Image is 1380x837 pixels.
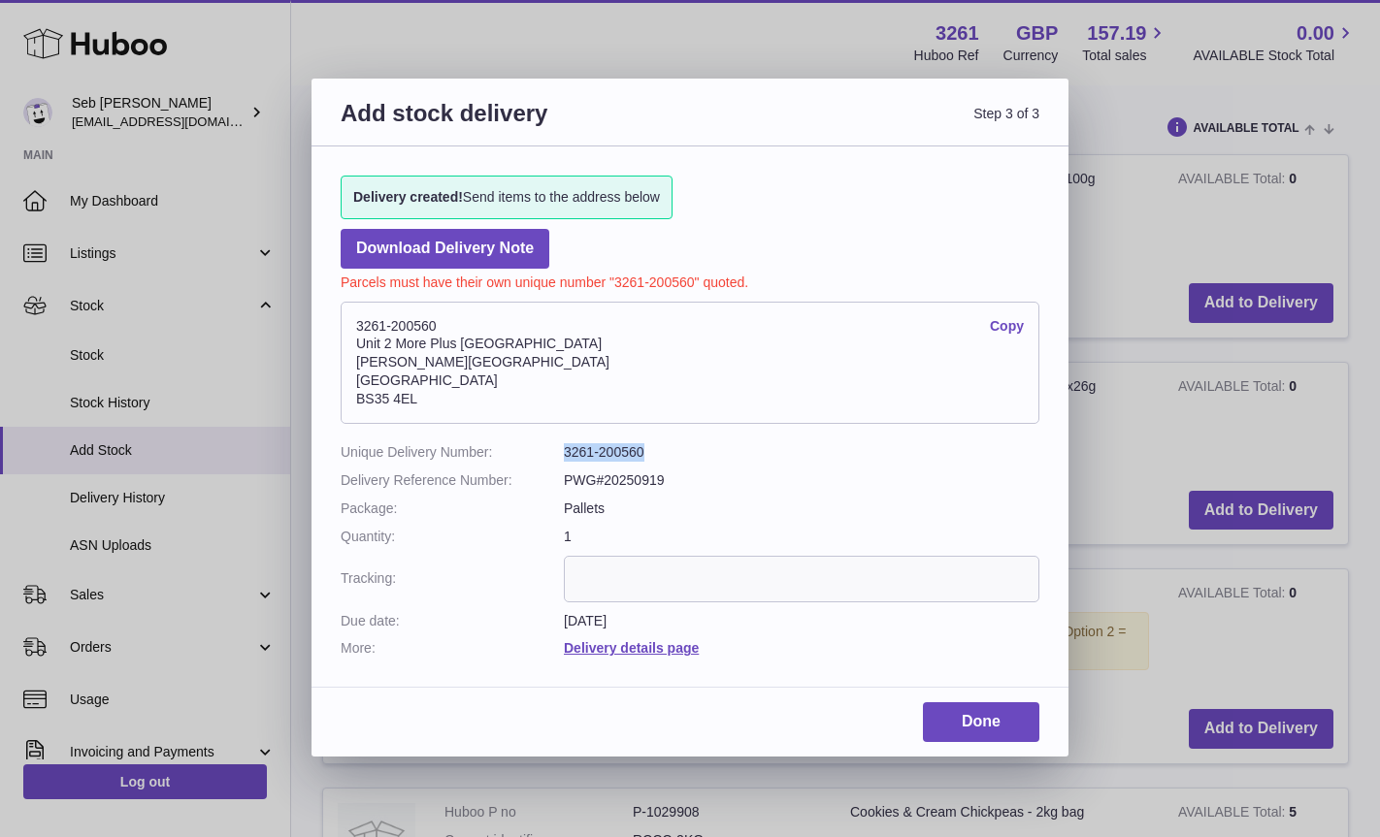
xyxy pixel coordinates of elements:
[341,639,564,658] dt: More:
[990,317,1024,336] a: Copy
[341,471,564,490] dt: Delivery Reference Number:
[564,640,699,656] a: Delivery details page
[341,98,690,151] h3: Add stock delivery
[564,528,1039,546] dd: 1
[341,229,549,269] a: Download Delivery Note
[923,702,1039,742] a: Done
[564,471,1039,490] dd: PWG#20250919
[564,499,1039,518] dd: Pallets
[341,612,564,630] dt: Due date:
[341,269,1039,292] p: Parcels must have their own unique number "3261-200560" quoted.
[341,556,564,602] dt: Tracking:
[341,499,564,518] dt: Package:
[564,612,1039,630] dd: [DATE]
[341,528,564,546] dt: Quantity:
[690,98,1039,151] span: Step 3 of 3
[341,302,1039,424] address: 3261-200560 Unit 2 More Plus [GEOGRAPHIC_DATA] [PERSON_NAME][GEOGRAPHIC_DATA] [GEOGRAPHIC_DATA] B...
[564,443,1039,462] dd: 3261-200560
[341,443,564,462] dt: Unique Delivery Number:
[353,188,660,207] span: Send items to the address below
[353,189,463,205] strong: Delivery created!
